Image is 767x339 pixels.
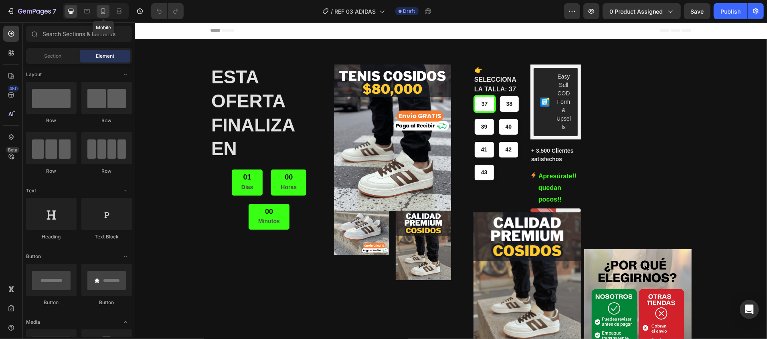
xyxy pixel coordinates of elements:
[26,167,77,175] div: Row
[3,3,60,19] button: 7
[151,3,184,19] div: Undo/Redo
[199,42,316,188] img: gempages_558319859004343539-a4691e0a-8d17-41d3-ad5b-c002af38635c.png
[45,52,62,60] span: Section
[399,45,443,114] button: EasySell COD Form & Upsells
[403,148,446,183] p: Apresúrate!! quedan pocos!!
[338,190,446,324] img: gempages_558319859004343539-ee9c546a-ba90-4b79-b8fb-e7b3671b97b3.png
[123,194,145,204] p: Minutos
[119,184,132,197] span: Toggle open
[403,8,415,15] span: Draft
[740,300,759,319] div: Open Intercom Messenger
[26,71,42,78] span: Layout
[691,8,704,15] span: Save
[199,188,254,232] img: gempages_558319859004343539-72b77342-b6b0-4075-b282-af6aabc875f5.png
[8,85,19,92] div: 450
[6,147,19,153] div: Beta
[370,101,377,107] span: 40
[684,3,710,19] button: Save
[26,253,41,260] span: Button
[370,124,377,130] span: 42
[119,316,132,329] span: Toggle open
[81,299,132,306] div: Button
[119,68,132,81] span: Toggle open
[346,124,352,130] span: 41
[26,187,36,194] span: Text
[603,3,681,19] button: 0 product assigned
[96,52,114,60] span: Element
[346,78,353,85] span: 37
[81,233,132,240] div: Text Block
[123,185,145,194] div: 00
[26,299,77,306] div: Button
[714,3,747,19] button: Publish
[119,250,132,263] span: Toggle open
[609,7,663,16] span: 0 product assigned
[346,101,352,107] span: 39
[338,42,389,73] legend: 👉 SELECCIONA LA TALLA: 37
[396,124,445,141] p: + 3.500 Clientes satisfechos
[135,22,767,339] iframe: Design area
[421,50,436,109] div: EasySell COD Form & Upsells
[26,26,132,42] input: Search Sections & Elements
[26,233,77,240] div: Heading
[146,150,162,159] div: 00
[81,117,132,124] div: Row
[720,7,741,16] div: Publish
[346,147,352,153] span: 43
[26,319,40,326] span: Media
[331,7,333,16] span: /
[53,6,56,16] p: 7
[371,78,378,85] span: 38
[26,117,77,124] div: Row
[261,188,316,258] img: gempages_558319859004343539-ee9c546a-ba90-4b79-b8fb-e7b3671b97b3.png
[146,160,162,170] p: Horas
[81,167,132,175] div: Row
[335,7,376,16] span: REF 03 ADIDAS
